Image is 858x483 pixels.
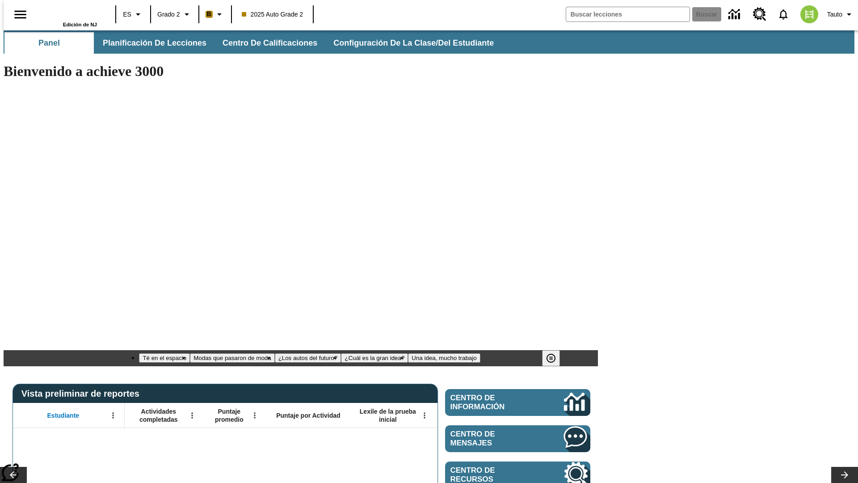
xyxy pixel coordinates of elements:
[202,6,228,22] button: Boost El color de la clase es anaranjado claro. Cambiar el color de la clase.
[795,3,824,26] button: Escoja un nuevo avatar
[333,38,494,48] span: Configuración de la clase/del estudiante
[123,10,131,19] span: ES
[103,38,206,48] span: Planificación de lecciones
[47,411,80,419] span: Estudiante
[723,2,748,27] a: Centro de información
[4,63,598,80] h1: Bienvenido a achieve 3000
[4,32,502,54] div: Subbarra de navegación
[185,409,199,422] button: Abrir menú
[7,1,34,28] button: Abrir el menú lateral
[276,411,340,419] span: Puntaje por Actividad
[542,350,569,366] div: Pausar
[63,22,97,27] span: Edición de NJ
[450,394,534,411] span: Centro de información
[800,5,818,23] img: avatar image
[21,389,144,399] span: Vista preliminar de reportes
[418,409,431,422] button: Abrir menú
[748,2,772,26] a: Centro de recursos, Se abrirá en una pestaña nueva.
[275,353,341,363] button: Diapositiva 3 ¿Los autos del futuro?
[450,430,537,448] span: Centro de mensajes
[190,353,274,363] button: Diapositiva 2 Modas que pasaron de moda
[96,32,214,54] button: Planificación de lecciones
[39,4,97,22] a: Portada
[39,3,97,27] div: Portada
[772,3,795,26] a: Notificaciones
[566,7,690,21] input: Buscar campo
[208,407,251,424] span: Puntaje promedio
[242,10,303,19] span: 2025 Auto Grade 2
[119,6,147,22] button: Lenguaje: ES, Selecciona un idioma
[355,407,421,424] span: Lexile de la prueba inicial
[139,353,190,363] button: Diapositiva 1 Té en el espacio
[157,10,180,19] span: Grado 2
[207,8,211,20] span: B
[542,350,560,366] button: Pausar
[827,10,842,19] span: Tauto
[831,467,858,483] button: Carrusel de lecciones, seguir
[129,407,188,424] span: Actividades completadas
[326,32,501,54] button: Configuración de la clase/del estudiante
[4,30,854,54] div: Subbarra de navegación
[341,353,408,363] button: Diapositiva 4 ¿Cuál es la gran idea?
[445,389,590,416] a: Centro de información
[824,6,858,22] button: Perfil/Configuración
[223,38,317,48] span: Centro de calificaciones
[154,6,196,22] button: Grado: Grado 2, Elige un grado
[4,32,94,54] button: Panel
[408,353,480,363] button: Diapositiva 5 Una idea, mucho trabajo
[106,409,120,422] button: Abrir menú
[248,409,261,422] button: Abrir menú
[38,38,60,48] span: Panel
[445,425,590,452] a: Centro de mensajes
[215,32,324,54] button: Centro de calificaciones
